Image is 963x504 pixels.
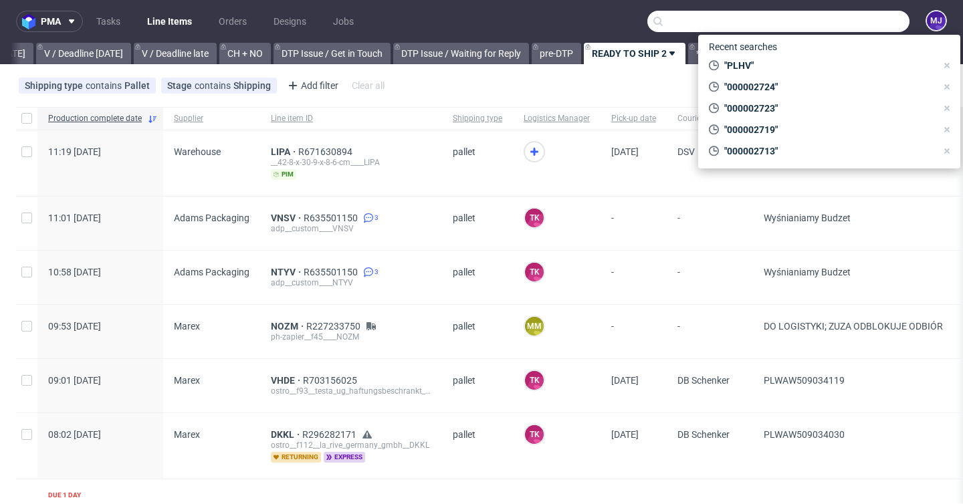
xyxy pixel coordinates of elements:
span: Adams Packaging [174,267,249,277]
figcaption: TK [525,371,544,390]
span: DB Schenker [677,429,742,463]
a: LIPA [271,146,298,157]
a: DKKL [271,429,302,440]
div: __42-8-x-30-9-x-8-6-cm____LIPA [271,157,431,168]
figcaption: TK [525,425,544,444]
span: R703156025 [303,375,360,386]
span: 11:01 [DATE] [48,213,101,223]
span: Marex [174,321,200,332]
span: Courier [677,113,742,124]
figcaption: TK [525,209,544,227]
div: ostro__f93__testa_ug_haftungsbeschrankt__VHDE [271,386,431,396]
span: - [611,267,656,288]
span: - [677,267,742,288]
span: pma [41,17,61,26]
figcaption: MM [525,317,544,336]
button: pma [16,11,83,32]
span: Shipping type [453,113,502,124]
span: "000002713" [719,144,936,158]
span: [DATE] [611,146,639,157]
span: 09:53 [DATE] [48,321,101,332]
span: Stage [167,80,195,91]
div: ph-zapier__f45____NOZM [271,332,431,342]
div: Add filter [282,75,341,96]
a: VHDE [271,375,303,386]
img: logo [22,14,41,29]
span: [DATE] [611,429,639,440]
span: - [677,321,742,342]
span: Line item ID [271,113,431,124]
span: pallet [453,146,502,180]
span: returning [271,452,321,463]
a: V / Deadline [DATE] [36,43,131,64]
div: Pallet [124,80,150,91]
a: Line Items [139,11,200,32]
span: Marex [174,429,200,440]
a: Tasks [88,11,128,32]
a: R296282171 [302,429,359,440]
span: DSV [677,146,742,180]
span: - [611,213,656,234]
a: R635501150 [304,267,360,277]
span: 3 [374,213,379,223]
span: contains [195,80,233,91]
span: 11:19 [DATE] [48,146,101,157]
a: DTP Issue / Get in Touch [274,43,391,64]
span: [DATE] [611,375,639,386]
span: - [677,213,742,234]
span: 08:02 [DATE] [48,429,101,440]
a: R635501150 [304,213,360,223]
span: - [611,321,656,342]
span: Warehouse [174,146,221,157]
span: Supplier [174,113,249,124]
span: pallet [453,429,502,463]
span: Shipping type [25,80,86,91]
a: NTYV [271,267,304,277]
span: pim [271,169,296,180]
span: Production complete date [48,113,142,124]
span: contains [86,80,124,91]
a: Designs [265,11,314,32]
span: Pick-up date [611,113,656,124]
span: Marex [174,375,200,386]
span: Logistics Manager [524,113,590,124]
a: 3 [360,213,379,223]
div: ostro__f112__la_rive_germany_gmbh__DKKL [271,440,431,451]
div: Clear all [349,76,387,95]
span: 3 [374,267,379,277]
a: VNSV [271,213,304,223]
span: PLWAW509034119 [764,375,845,386]
a: Orders [211,11,255,32]
div: Due 1 day [48,490,81,501]
span: R671630894 [298,146,355,157]
span: DO LOGISTYKI; ZUZA ODBLOKUJE ODBIÓR [764,321,943,332]
span: 09:01 [DATE] [48,375,101,386]
span: pallet [453,375,502,396]
span: NOZM [271,321,306,332]
span: "PLHV" [719,59,936,72]
a: 3 [360,267,379,277]
span: "000002719" [719,123,936,136]
span: pallet [453,321,502,342]
figcaption: MJ [927,11,946,30]
a: READY TO SHIP 2 [584,43,685,64]
span: "000002723" [719,102,936,115]
span: DB Schenker [677,375,742,396]
span: Wyśnianiamy Budzet [764,267,851,277]
a: CH + NO [219,43,271,64]
a: R227233750 [306,321,363,332]
div: Shipping [233,80,271,91]
a: Jobs [325,11,362,32]
span: 10:58 [DATE] [48,267,101,277]
span: pallet [453,213,502,234]
span: Recent searches [704,36,782,57]
div: adp__custom____VNSV [271,223,431,234]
